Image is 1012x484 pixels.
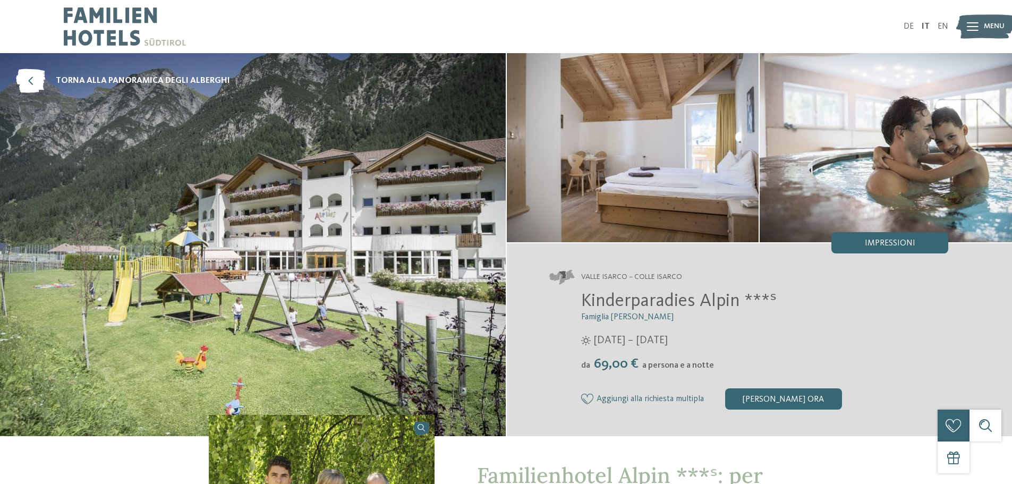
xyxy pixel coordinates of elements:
i: Orari d'apertura estate [581,336,591,345]
span: [DATE] – [DATE] [593,333,668,348]
div: [PERSON_NAME] ora [725,388,842,410]
span: Aggiungi alla richiesta multipla [597,395,704,404]
span: Famiglia [PERSON_NAME] [581,313,674,321]
a: EN [938,22,948,31]
img: Il family hotel a Vipiteno per veri intenditori [507,53,759,242]
a: IT [922,22,930,31]
span: torna alla panoramica degli alberghi [56,75,230,87]
span: Kinderparadies Alpin ***ˢ [581,292,777,310]
span: 69,00 € [591,357,641,371]
span: Menu [984,21,1005,32]
span: Impressioni [865,239,915,248]
span: Valle Isarco – Colle Isarco [581,272,682,283]
span: da [581,361,590,370]
a: DE [904,22,914,31]
a: torna alla panoramica degli alberghi [16,69,230,93]
span: a persona e a notte [642,361,714,370]
img: Il family hotel a Vipiteno per veri intenditori [760,53,1012,242]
